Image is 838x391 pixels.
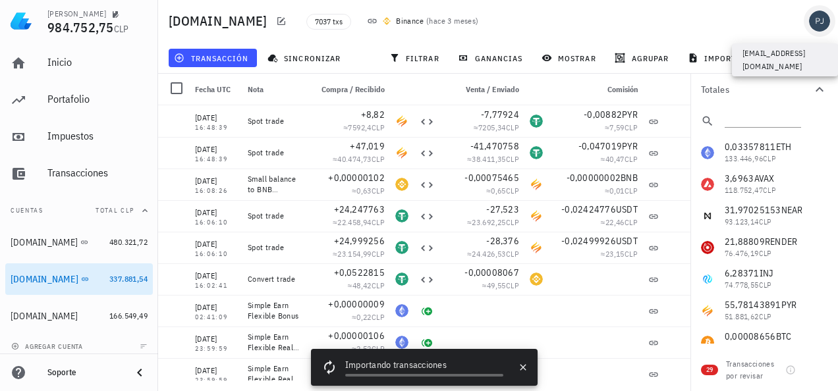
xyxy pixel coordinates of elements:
[701,85,812,94] div: Totales
[5,263,153,295] a: [DOMAIN_NAME] 337.881,54
[47,56,148,68] div: Inicio
[506,154,519,164] span: CLP
[334,267,385,278] span: +0,0522815
[333,154,385,164] span: ≈
[248,174,300,195] div: Small balance to BNB conversion (dust)
[352,186,385,195] span: ≈
[177,53,248,63] span: transacción
[487,280,506,290] span: 49,55
[395,273,408,286] div: USDT-icon
[530,241,543,254] div: PYR-icon
[506,217,519,227] span: CLP
[372,186,385,195] span: CLP
[333,217,385,227] span: ≈
[578,140,622,152] span: -0,047019
[706,365,713,375] span: 29
[270,53,341,63] span: sincronizar
[584,109,622,120] span: -0,00882
[544,53,596,63] span: mostrar
[607,84,638,94] span: Comisión
[605,217,625,227] span: 22,46
[350,140,385,152] span: +47,019
[690,74,838,105] button: Totales
[356,344,372,353] span: 2,52
[248,211,300,221] div: Spot trade
[356,186,372,195] span: 0,63
[328,172,385,184] span: +0,00000102
[372,280,385,290] span: CLP
[605,249,625,259] span: 23,15
[248,332,300,353] div: Simple Earn Flexible Real-Time
[561,235,616,247] span: -0,02499926
[506,249,519,259] span: CLP
[530,178,543,191] div: PYR-icon
[14,342,83,351] span: agregar cuenta
[242,74,306,105] div: Nota
[348,122,371,132] span: 7592,4
[372,217,385,227] span: CLP
[5,158,153,190] a: Transacciones
[47,167,148,179] div: Transacciones
[482,280,519,290] span: ≈
[195,332,237,346] div: [DATE]
[47,367,121,378] div: Soporte
[601,217,638,227] span: ≈
[429,16,476,26] span: hace 3 meses
[372,249,385,259] span: CLP
[8,340,89,353] button: agregar cuenta
[321,84,385,94] span: Compra / Recibido
[616,235,638,247] span: USDT
[726,358,781,382] div: Transacciones por revisar
[348,280,385,290] span: ≈
[617,53,669,63] span: agrupar
[472,217,506,227] span: 23.692,25
[195,219,237,226] div: 16:06:10
[11,11,32,32] img: LedgiFi
[248,363,300,384] div: Simple Earn Flexible Real-Time
[395,304,408,317] div: ETH-icon
[372,344,385,353] span: CLP
[333,249,385,259] span: ≈
[383,17,391,25] img: 270.png
[601,249,638,259] span: ≈
[621,172,638,184] span: BNB
[372,122,385,132] span: CLP
[464,267,519,278] span: -0,00008067
[392,53,439,63] span: filtrar
[195,188,237,194] div: 16:08:26
[11,237,78,248] div: [DOMAIN_NAME]
[467,217,519,227] span: ≈
[809,11,830,32] div: avatar
[262,49,349,67] button: sincronizar
[328,330,385,342] span: +0,00000106
[352,280,372,290] span: 48,42
[47,93,148,105] div: Portafolio
[395,336,408,349] div: ETH-icon
[474,122,519,132] span: ≈
[109,274,148,284] span: 337.881,54
[625,186,638,195] span: CLP
[248,242,300,253] div: Spot trade
[195,377,237,384] div: 23:59:59
[195,251,237,257] div: 16:06:10
[47,18,114,36] span: 984.752,75
[622,109,638,120] span: PYR
[352,312,385,322] span: ≈
[467,154,519,164] span: ≈
[472,154,506,164] span: 38.411,35
[96,206,134,215] span: Total CLP
[195,156,237,163] div: 16:48:39
[306,74,390,105] div: Compra / Recibido
[195,238,237,251] div: [DATE]
[169,11,272,32] h1: [DOMAIN_NAME]
[605,154,625,164] span: 40,47
[248,300,300,321] div: Simple Earn Flexible Bonus
[601,154,638,164] span: ≈
[609,122,625,132] span: 7,59
[372,312,385,322] span: CLP
[481,109,519,120] span: -7,77924
[530,273,543,286] div: BNB-icon
[548,74,643,105] div: Comisión
[248,84,264,94] span: Nota
[195,143,237,156] div: [DATE]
